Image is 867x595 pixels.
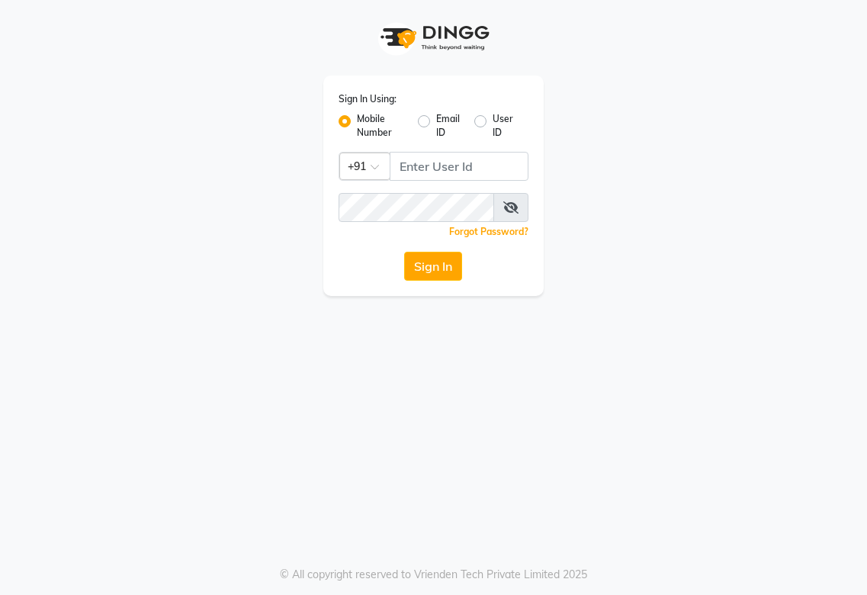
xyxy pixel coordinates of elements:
a: Forgot Password? [449,226,528,237]
label: Sign In Using: [339,92,397,106]
label: User ID [493,112,516,140]
label: Email ID [436,112,462,140]
input: Username [339,193,495,222]
button: Sign In [404,252,462,281]
img: logo1.svg [372,15,494,60]
input: Username [390,152,529,181]
label: Mobile Number [357,112,406,140]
